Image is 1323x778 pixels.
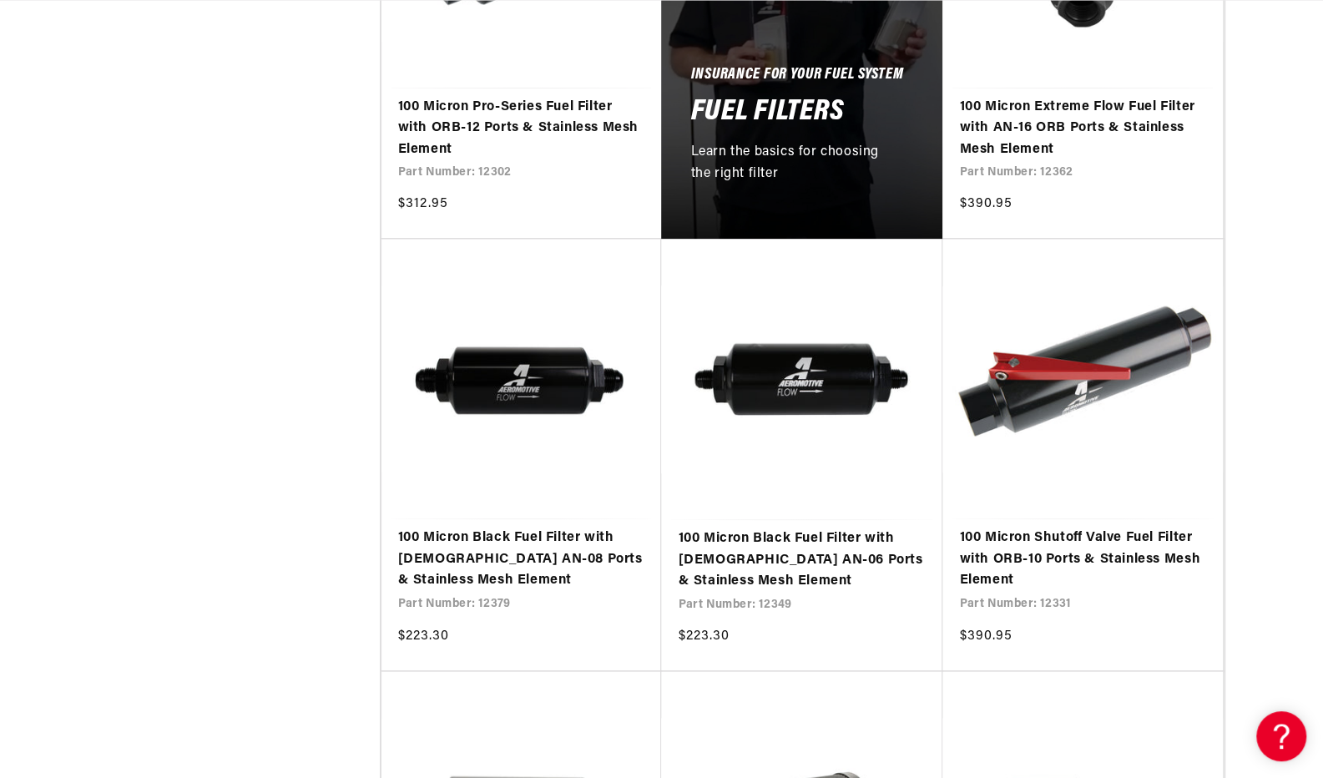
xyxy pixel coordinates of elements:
[678,528,926,593] a: 100 Micron Black Fuel Filter with [DEMOGRAPHIC_DATA] AN-06 Ports & Stainless Mesh Element
[398,528,645,592] a: 100 Micron Black Fuel Filter with [DEMOGRAPHIC_DATA] AN-08 Ports & Stainless Mesh Element
[959,97,1206,161] a: 100 Micron Extreme Flow Fuel Filter with AN-16 ORB Ports & Stainless Mesh Element
[690,142,895,184] p: Learn the basics for choosing the right filter
[398,97,645,161] a: 100 Micron Pro-Series Fuel Filter with ORB-12 Ports & Stainless Mesh Element
[959,528,1206,592] a: 100 Micron Shutoff Valve Fuel Filter with ORB-10 Ports & Stainless Mesh Element
[690,99,844,126] h2: Fuel Filters
[690,69,903,83] h5: Insurance For Your Fuel System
